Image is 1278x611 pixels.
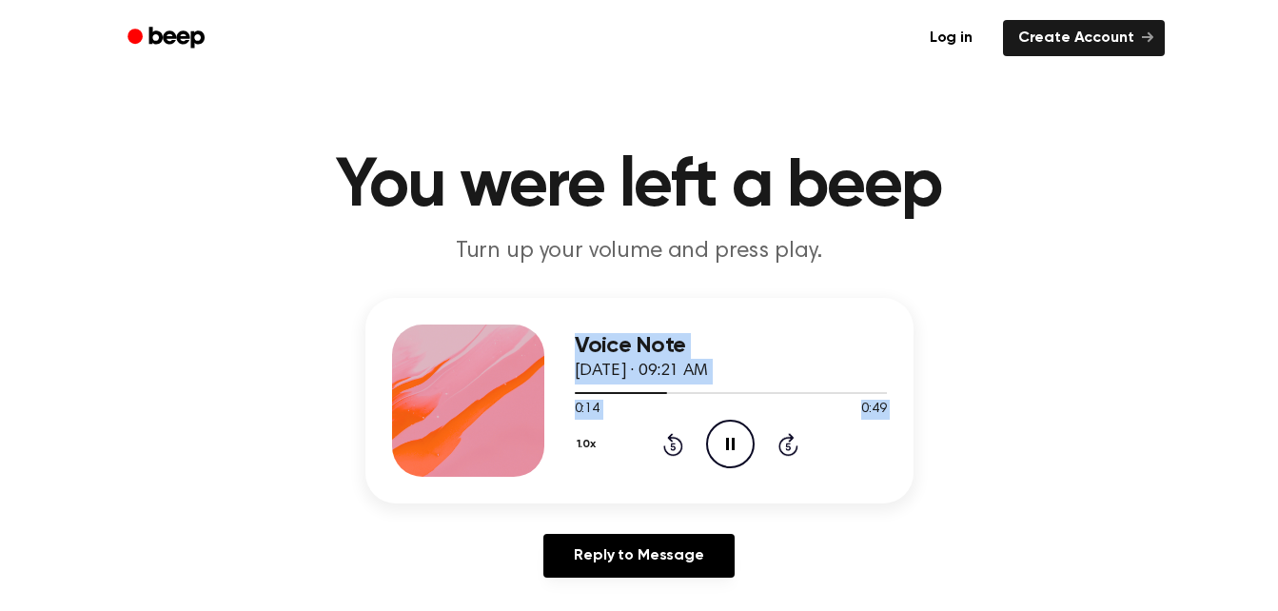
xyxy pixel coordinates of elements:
span: [DATE] · 09:21 AM [575,363,708,380]
span: 0:49 [861,400,886,420]
button: 1.0x [575,428,603,461]
h3: Voice Note [575,333,887,359]
p: Turn up your volume and press play. [274,236,1005,267]
h1: You were left a beep [152,152,1127,221]
span: 0:14 [575,400,600,420]
a: Beep [114,20,222,57]
a: Log in [911,16,992,60]
a: Reply to Message [543,534,734,578]
a: Create Account [1003,20,1165,56]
